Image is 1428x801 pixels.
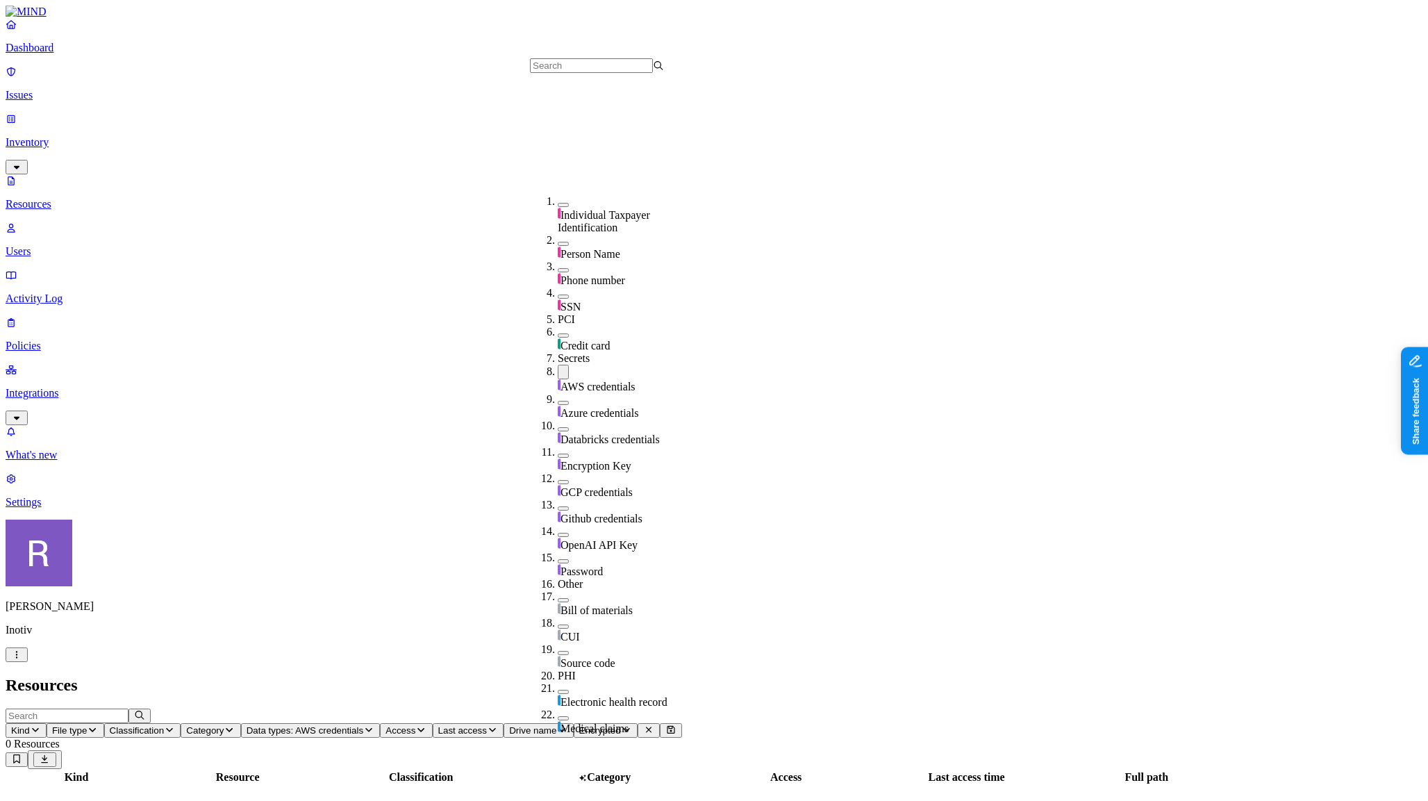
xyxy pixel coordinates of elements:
img: Rich Thompson [6,520,72,586]
span: Bill of materials [561,604,633,616]
div: Resource [148,771,327,784]
img: secret-line [558,432,561,443]
img: secret-line [558,485,561,496]
p: [PERSON_NAME] [6,600,1422,613]
span: Source code [561,657,615,669]
p: Dashboard [6,42,1422,54]
img: secret-line [558,538,561,549]
img: pii-line [558,273,561,284]
a: Settings [6,472,1422,509]
span: Medical claims [561,722,629,734]
img: pii-line [558,208,561,219]
p: Settings [6,496,1422,509]
span: 0 Resources [6,738,60,750]
img: secret-line [558,564,561,575]
div: Full path [1058,771,1236,784]
div: Secrets [558,352,692,365]
div: Classification [330,771,512,784]
img: pii-line [558,299,561,311]
a: Issues [6,65,1422,101]
div: PCI [558,313,692,326]
img: pii-line [558,247,561,258]
a: Users [6,222,1422,258]
span: Databricks credentials [561,433,660,445]
span: Azure credentials [561,407,638,419]
span: Data types: AWS credentials [247,725,363,736]
input: Search [530,58,653,73]
p: Inventory [6,136,1422,149]
span: CUI [561,631,580,643]
p: Integrations [6,387,1422,399]
img: secret-line [558,379,561,390]
a: Integrations [6,363,1422,423]
p: Resources [6,198,1422,210]
img: secret-line [558,459,561,470]
div: PHI [558,670,692,682]
span: Classification [110,725,165,736]
p: Users [6,245,1422,258]
div: Access [697,771,875,784]
a: Resources [6,174,1422,210]
span: Electronic health record [561,696,667,708]
img: MIND [6,6,47,18]
a: What's new [6,425,1422,461]
h2: Resources [6,676,1422,695]
p: Issues [6,89,1422,101]
input: Search [6,709,128,723]
div: Last access time [878,771,1056,784]
a: MIND [6,6,1422,18]
span: Category [587,771,631,783]
p: What's new [6,449,1422,461]
div: Kind [8,771,145,784]
a: Dashboard [6,18,1422,54]
span: Drive name [509,725,556,736]
span: SSN [561,301,581,313]
img: other-line [558,656,561,667]
span: OpenAI API Key [561,539,638,551]
a: Policies [6,316,1422,352]
img: phi-line [558,721,561,732]
span: Password [561,565,603,577]
span: Phone number [561,274,625,286]
span: Encryption Key [561,460,631,472]
p: Policies [6,340,1422,352]
span: Credit card [561,340,611,352]
img: secret-line [558,406,561,417]
img: other-line [558,603,561,614]
p: Activity Log [6,292,1422,305]
img: phi-line [558,695,561,706]
span: Github credentials [561,513,642,525]
span: File type [52,725,87,736]
span: Access [385,725,415,736]
img: pci-line [558,338,561,349]
span: GCP credentials [561,486,633,498]
a: Inventory [6,113,1422,172]
div: Other [558,578,692,591]
span: Last access [438,725,487,736]
span: Category [186,725,224,736]
span: Person Name [561,248,620,260]
img: other-line [558,629,561,641]
a: Activity Log [6,269,1422,305]
span: Kind [11,725,30,736]
p: Inotiv [6,624,1422,636]
span: Individual Taxpayer Identification [558,209,650,233]
span: AWS credentials [561,381,636,393]
img: secret-line [558,511,561,522]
